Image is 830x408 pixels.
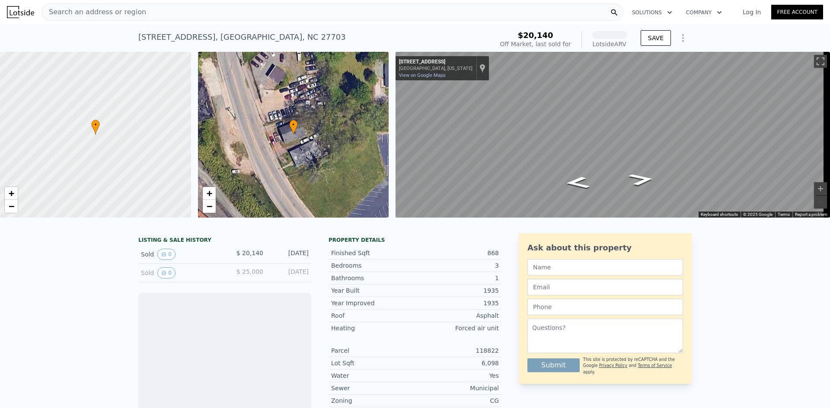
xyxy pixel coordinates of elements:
div: 1935 [415,299,499,307]
button: Solutions [625,5,679,20]
div: 118822 [415,346,499,355]
img: Lotside [7,6,34,18]
span: − [206,201,212,212]
div: Forced air unit [415,324,499,332]
div: 1935 [415,286,499,295]
div: Bathrooms [331,274,415,282]
div: Bedrooms [331,261,415,270]
div: CG [415,396,499,405]
div: [DATE] [270,249,309,260]
a: Open this area in Google Maps (opens a new window) [398,206,426,218]
img: Google [398,206,426,218]
div: Zoning [331,396,415,405]
div: Off Market, last sold for [500,40,571,48]
a: Zoom out [5,200,18,213]
div: Map [396,52,830,218]
a: Zoom out [203,200,216,213]
div: [GEOGRAPHIC_DATA], [US_STATE] [399,66,472,71]
span: $ 20,140 [236,250,263,256]
button: Submit [527,358,580,372]
div: 868 [415,249,499,257]
a: Free Account [771,5,823,19]
span: • [289,121,298,129]
div: Sold [141,249,218,260]
path: Go North, Angier Ave [555,174,600,192]
div: Heating [331,324,415,332]
path: Go Southeast, Angier Ave [618,170,665,189]
div: Sold [141,267,218,278]
a: Report a problem [795,212,827,217]
div: Year Built [331,286,415,295]
div: [STREET_ADDRESS] , [GEOGRAPHIC_DATA] , NC 27703 [138,31,346,43]
a: Terms of Service [638,363,672,368]
div: Municipal [415,384,499,392]
div: Lot Sqft [331,359,415,367]
button: SAVE [641,30,671,46]
a: View on Google Maps [399,73,446,78]
a: Zoom in [5,187,18,200]
div: Water [331,371,415,380]
div: Yes [415,371,499,380]
button: View historical data [157,249,176,260]
a: Privacy Policy [599,363,627,368]
a: Show location on map [479,63,485,73]
a: Terms (opens in new tab) [778,212,790,217]
div: 6,098 [415,359,499,367]
div: Asphalt [415,311,499,320]
button: Company [679,5,729,20]
a: Zoom in [203,187,216,200]
div: Sewer [331,384,415,392]
div: Finished Sqft [331,249,415,257]
input: Email [527,279,683,295]
a: Log In [732,8,771,16]
div: Ask about this property [527,242,683,254]
input: Name [527,259,683,275]
span: − [9,201,14,212]
span: + [9,188,14,199]
button: Zoom in [814,182,827,195]
span: Search an address or region [42,7,146,17]
span: + [206,188,212,199]
div: Parcel [331,346,415,355]
div: 1 [415,274,499,282]
span: $ 25,000 [236,268,263,275]
button: View historical data [157,267,176,278]
div: Lotside ARV [592,40,627,48]
div: • [91,120,100,135]
div: [DATE] [270,267,309,278]
div: Year Improved [331,299,415,307]
div: This site is protected by reCAPTCHA and the Google and apply. [583,357,683,375]
div: Property details [329,237,501,244]
div: 3 [415,261,499,270]
div: [STREET_ADDRESS] [399,59,472,66]
span: • [91,121,100,129]
button: Keyboard shortcuts [701,212,738,218]
button: Toggle fullscreen view [814,55,827,68]
div: LISTING & SALE HISTORY [138,237,311,245]
div: Street View [396,52,830,218]
div: • [289,120,298,135]
button: Show Options [674,29,692,47]
span: $20,140 [518,31,553,40]
button: Zoom out [814,196,827,209]
input: Phone [527,299,683,315]
div: Roof [331,311,415,320]
span: © 2025 Google [743,212,773,217]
